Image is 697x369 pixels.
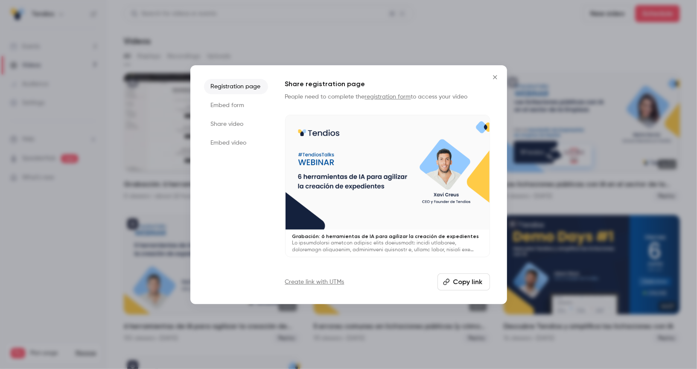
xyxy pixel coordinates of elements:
[285,278,344,286] a: Create link with UTMs
[204,116,268,132] li: Share video
[285,115,490,258] a: Grabación: 6 herramientas de IA para agilizar la creación de expedientesLo ipsumdolorsi ametcon a...
[437,273,490,291] button: Copy link
[285,79,490,89] h1: Share registration page
[292,233,483,240] p: Grabación: 6 herramientas de IA para agilizar la creación de expedientes
[204,79,268,94] li: Registration page
[365,94,411,100] a: registration form
[487,69,504,86] button: Close
[285,93,490,101] p: People need to complete the to access your video
[292,240,483,253] p: Lo ipsumdolorsi ametcon adipisc elits doeiusmodt: incidi utlaboree, doloremagn aliquaenim, admini...
[204,135,268,151] li: Embed video
[204,98,268,113] li: Embed form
